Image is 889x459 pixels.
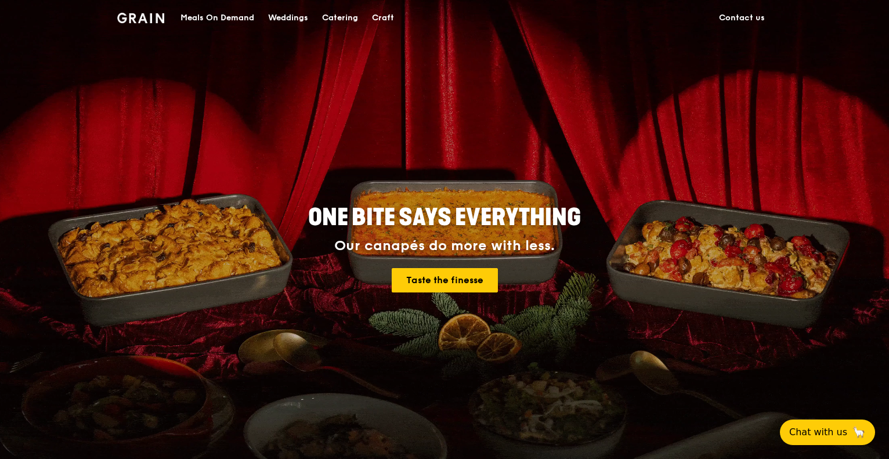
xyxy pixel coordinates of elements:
span: 🦙 [852,425,866,439]
a: Catering [315,1,365,35]
div: Weddings [268,1,308,35]
span: ONE BITE SAYS EVERYTHING [308,204,581,232]
div: Catering [322,1,358,35]
button: Chat with us🦙 [780,420,875,445]
span: Chat with us [789,425,847,439]
a: Weddings [261,1,315,35]
a: Contact us [712,1,772,35]
div: Craft [372,1,394,35]
div: Meals On Demand [180,1,254,35]
a: Taste the finesse [392,268,498,292]
a: Craft [365,1,401,35]
div: Our canapés do more with less. [236,238,653,254]
img: Grain [117,13,164,23]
